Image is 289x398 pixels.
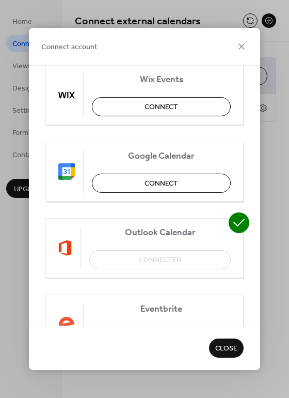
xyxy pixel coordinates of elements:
[92,74,231,85] span: Wix Events
[89,227,231,238] span: Outlook Calendar
[92,151,231,162] span: Google Calendar
[145,102,178,113] span: Connect
[41,42,98,53] span: Connect account
[92,97,231,116] button: Connect
[58,87,75,103] img: wix
[145,178,178,189] span: Connect
[92,174,231,193] button: Connect
[209,339,244,358] button: Close
[58,163,75,180] img: google
[215,344,237,355] span: Close
[58,240,72,256] img: outlook
[58,316,75,333] img: eventbrite
[92,304,231,315] span: Eventbrite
